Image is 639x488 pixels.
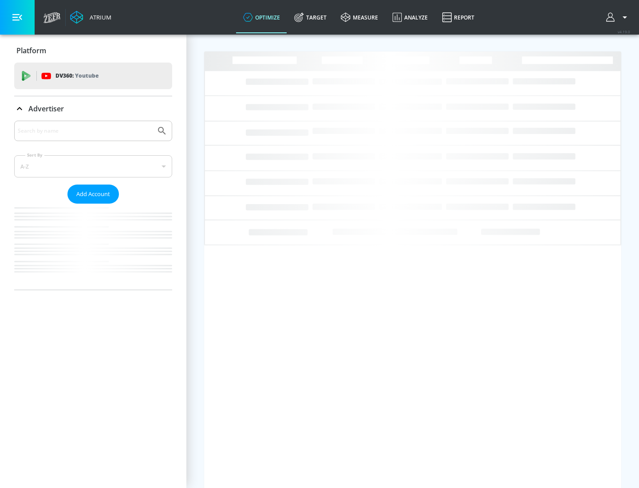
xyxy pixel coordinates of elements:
div: Platform [14,38,172,63]
a: Analyze [385,1,435,33]
div: Atrium [86,13,111,21]
div: A-Z [14,155,172,177]
span: Add Account [76,189,110,199]
a: measure [334,1,385,33]
div: Advertiser [14,96,172,121]
nav: list of Advertiser [14,204,172,290]
a: Report [435,1,481,33]
label: Sort By [25,152,44,158]
a: Target [287,1,334,33]
div: Advertiser [14,121,172,290]
input: Search by name [18,125,152,137]
span: v 4.19.0 [618,29,630,34]
div: DV360: Youtube [14,63,172,89]
p: Advertiser [28,104,64,114]
a: Atrium [70,11,111,24]
a: optimize [236,1,287,33]
p: DV360: [55,71,99,81]
button: Add Account [67,185,119,204]
p: Platform [16,46,46,55]
p: Youtube [75,71,99,80]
